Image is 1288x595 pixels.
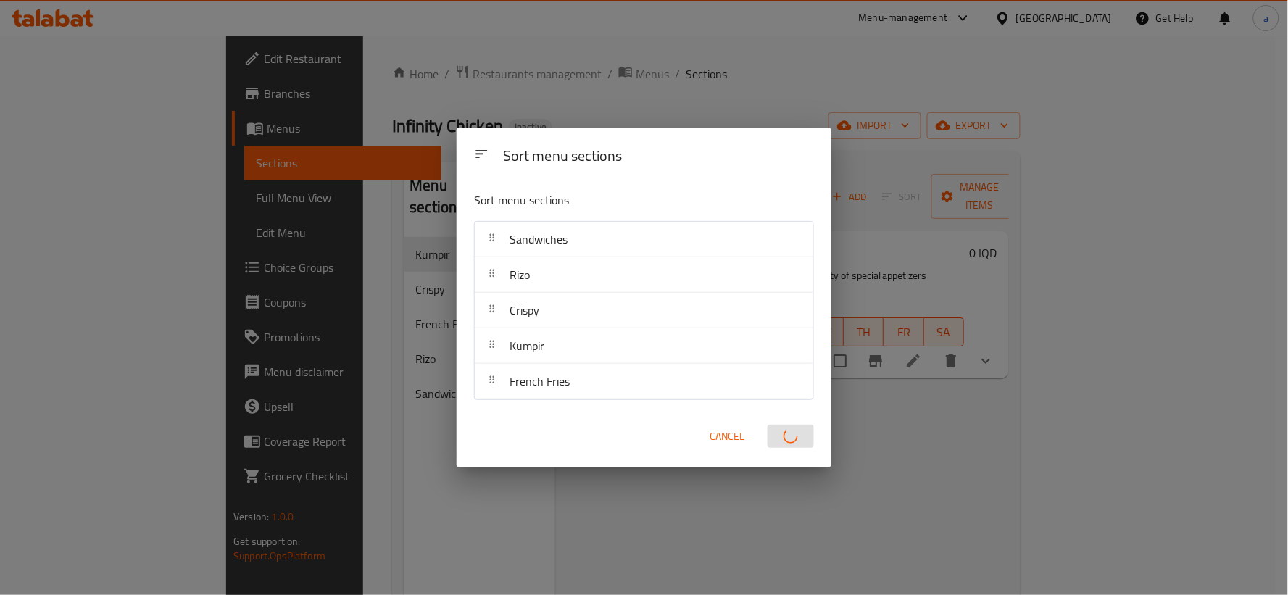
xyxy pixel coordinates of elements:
div: Sort menu sections [497,141,820,173]
span: French Fries [510,370,570,392]
div: French Fries [475,364,813,399]
span: Crispy [510,299,539,321]
span: Sandwiches [510,228,568,250]
span: Kumpir [510,335,544,357]
div: Kumpir [475,328,813,364]
span: Cancel [710,428,744,446]
div: Rizo [475,257,813,293]
span: Rizo [510,264,530,286]
button: Cancel [704,423,750,450]
p: Sort menu sections [474,191,744,209]
div: Crispy [475,293,813,328]
div: Sandwiches [475,222,813,257]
